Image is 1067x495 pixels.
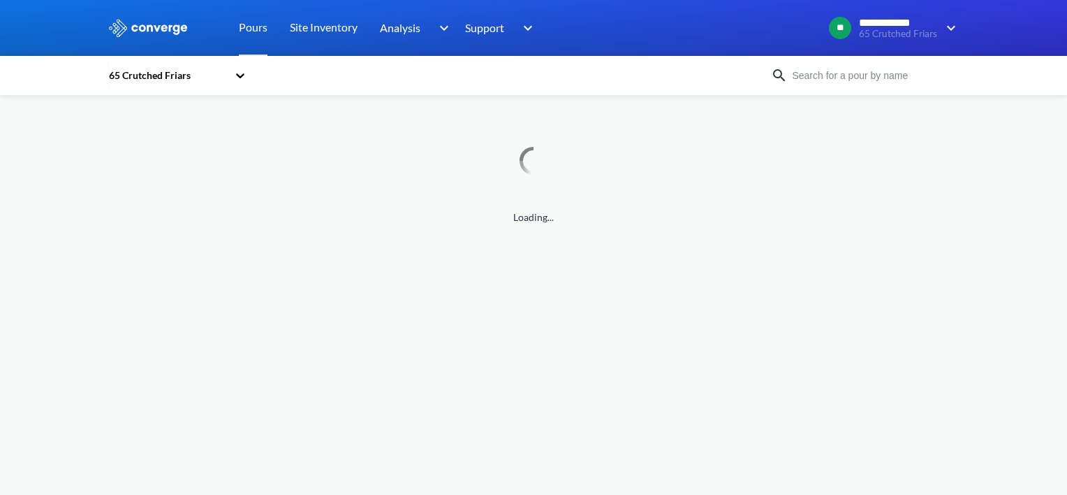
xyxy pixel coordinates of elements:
input: Search for a pour by name [788,68,957,83]
img: downArrow.svg [937,20,959,36]
span: Analysis [380,19,420,36]
img: downArrow.svg [514,20,536,36]
img: icon-search.svg [771,67,788,84]
span: Support [465,19,504,36]
span: Loading... [108,210,959,225]
img: downArrow.svg [430,20,452,36]
img: logo_ewhite.svg [108,19,189,37]
div: 65 Crutched Friars [108,68,228,83]
span: 65 Crutched Friars [859,29,937,39]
